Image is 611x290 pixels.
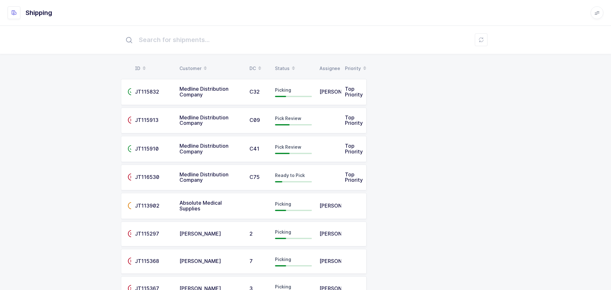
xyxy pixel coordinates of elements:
[249,174,260,180] span: C75
[275,116,301,121] span: Pick Review
[179,114,228,126] span: Medline Distribution Company
[121,30,490,50] input: Search for shipments...
[275,229,291,235] span: Picking
[135,202,159,209] span: JT113902
[249,230,253,237] span: 2
[249,88,260,95] span: C32
[128,174,135,180] span: 
[320,63,337,74] div: Assignee
[275,87,291,93] span: Picking
[320,258,361,264] span: [PERSON_NAME]
[275,201,291,207] span: Picking
[135,258,159,264] span: JT115368
[249,145,259,152] span: C41
[249,117,260,123] span: C09
[320,88,361,95] span: [PERSON_NAME]
[179,171,228,183] span: Medline Distribution Company
[179,230,221,237] span: [PERSON_NAME]
[179,86,228,98] span: Medline Distribution Company
[135,145,159,152] span: JT115910
[135,88,159,95] span: JT115832
[345,143,363,155] span: Top Priority
[128,117,135,123] span: 
[249,63,267,74] div: DC
[135,63,172,74] div: ID
[128,230,135,237] span: 
[135,230,159,237] span: JT115297
[275,144,301,150] span: Pick Review
[179,200,222,212] span: Absolute Medical Supplies
[320,230,361,237] span: [PERSON_NAME]
[135,117,158,123] span: JT115913
[128,88,135,95] span: 
[345,86,363,98] span: Top Priority
[128,258,135,264] span: 
[275,173,305,178] span: Ready to Pick
[25,8,52,18] h1: Shipping
[179,63,242,74] div: Customer
[345,171,363,183] span: Top Priority
[249,258,253,264] span: 7
[345,114,363,126] span: Top Priority
[128,145,135,152] span: 
[128,202,135,209] span: 
[345,63,363,74] div: Priority
[179,143,228,155] span: Medline Distribution Company
[275,257,291,262] span: Picking
[320,202,361,209] span: [PERSON_NAME]
[135,174,159,180] span: JT116530
[275,284,291,289] span: Picking
[275,63,312,74] div: Status
[179,258,221,264] span: [PERSON_NAME]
